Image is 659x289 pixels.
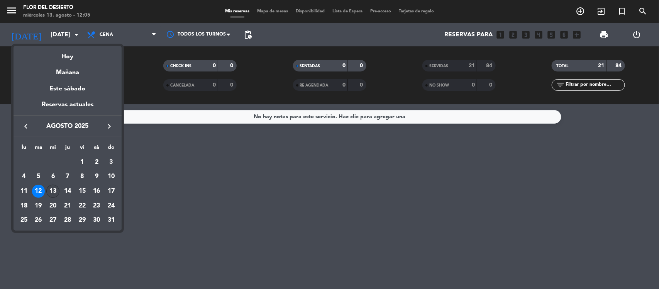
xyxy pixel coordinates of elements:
td: 12 de agosto de 2025 [31,184,46,199]
th: martes [31,143,46,155]
td: 15 de agosto de 2025 [75,184,90,199]
th: sábado [90,143,104,155]
td: 21 de agosto de 2025 [60,199,75,213]
td: 26 de agosto de 2025 [31,213,46,228]
div: 24 [105,199,118,212]
th: miércoles [46,143,60,155]
td: 6 de agosto de 2025 [46,169,60,184]
div: 6 [46,170,59,183]
div: 8 [76,170,89,183]
div: 3 [105,156,118,169]
td: 29 de agosto de 2025 [75,213,90,228]
td: 9 de agosto de 2025 [90,169,104,184]
div: 31 [105,214,118,227]
div: 7 [61,170,74,183]
div: 17 [105,185,118,198]
div: 16 [90,185,103,198]
td: 27 de agosto de 2025 [46,213,60,228]
div: Reservas actuales [14,100,122,116]
div: 9 [90,170,103,183]
div: 12 [32,185,45,198]
div: 18 [17,199,30,212]
div: 26 [32,214,45,227]
td: 31 de agosto de 2025 [104,213,119,228]
th: domingo [104,143,119,155]
div: 15 [76,185,89,198]
div: 27 [46,214,59,227]
td: 28 de agosto de 2025 [60,213,75,228]
td: 10 de agosto de 2025 [104,169,119,184]
td: 13 de agosto de 2025 [46,184,60,199]
th: viernes [75,143,90,155]
div: 20 [46,199,59,212]
td: 23 de agosto de 2025 [90,199,104,213]
button: keyboard_arrow_right [102,121,116,131]
td: 7 de agosto de 2025 [60,169,75,184]
div: Mañana [14,62,122,78]
i: keyboard_arrow_left [21,122,30,131]
div: 5 [32,170,45,183]
div: 10 [105,170,118,183]
div: 11 [17,185,30,198]
div: Hoy [14,46,122,62]
td: 19 de agosto de 2025 [31,199,46,213]
button: keyboard_arrow_left [19,121,33,131]
td: 1 de agosto de 2025 [75,155,90,170]
td: 22 de agosto de 2025 [75,199,90,213]
span: agosto 2025 [33,121,102,131]
div: 1 [76,156,89,169]
td: 20 de agosto de 2025 [46,199,60,213]
div: 13 [46,185,59,198]
td: 4 de agosto de 2025 [17,169,31,184]
td: AGO. [17,155,75,170]
div: 29 [76,214,89,227]
td: 16 de agosto de 2025 [90,184,104,199]
div: 4 [17,170,30,183]
div: 19 [32,199,45,212]
div: 30 [90,214,103,227]
div: 21 [61,199,74,212]
div: 25 [17,214,30,227]
td: 25 de agosto de 2025 [17,213,31,228]
div: 22 [76,199,89,212]
div: Este sábado [14,78,122,100]
i: keyboard_arrow_right [105,122,114,131]
td: 24 de agosto de 2025 [104,199,119,213]
th: jueves [60,143,75,155]
td: 18 de agosto de 2025 [17,199,31,213]
td: 8 de agosto de 2025 [75,169,90,184]
td: 5 de agosto de 2025 [31,169,46,184]
div: 23 [90,199,103,212]
div: 2 [90,156,103,169]
div: 14 [61,185,74,198]
td: 11 de agosto de 2025 [17,184,31,199]
th: lunes [17,143,31,155]
td: 17 de agosto de 2025 [104,184,119,199]
td: 14 de agosto de 2025 [60,184,75,199]
div: 28 [61,214,74,227]
td: 2 de agosto de 2025 [90,155,104,170]
td: 3 de agosto de 2025 [104,155,119,170]
td: 30 de agosto de 2025 [90,213,104,228]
